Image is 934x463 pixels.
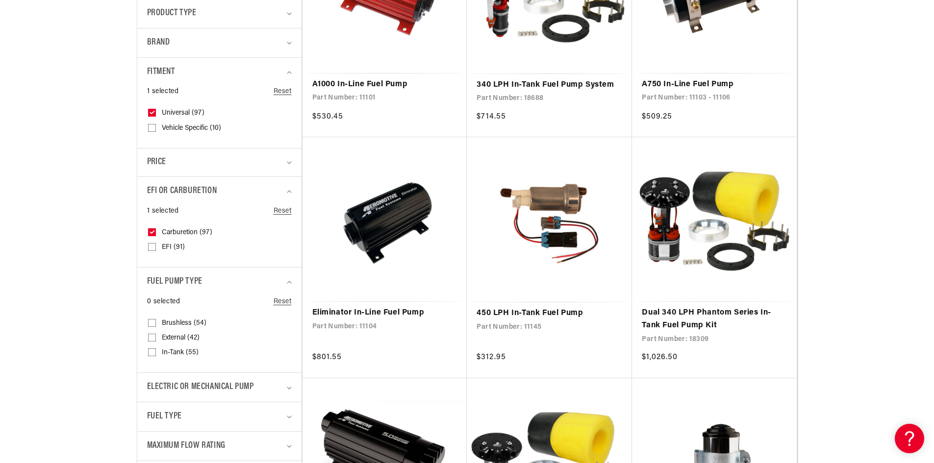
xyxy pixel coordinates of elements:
a: Reset [274,86,292,97]
span: Fuel Pump Type [147,275,202,289]
a: 450 LPH In-Tank Fuel Pump [477,307,622,320]
span: Product type [147,6,197,21]
span: External (42) [162,334,200,342]
a: Dual 340 LPH Phantom Series In-Tank Fuel Pump Kit [642,307,787,332]
a: Reset [274,296,292,307]
span: Brand [147,36,170,50]
span: Universal (97) [162,109,204,118]
span: In-Tank (55) [162,348,199,357]
span: EFI or Carburetion [147,184,217,198]
summary: Fitment (1 selected) [147,58,292,87]
summary: Electric or Mechanical Pump (0 selected) [147,373,292,402]
span: Maximum Flow Rating [147,439,226,453]
span: Carburetion (97) [162,228,212,237]
summary: Maximum Flow Rating (0 selected) [147,432,292,461]
span: 1 selected [147,206,179,217]
summary: Fuel Type (0 selected) [147,402,292,431]
span: Vehicle Specific (10) [162,124,221,133]
a: A1000 In-Line Fuel Pump [312,78,457,91]
summary: Price [147,148,292,176]
span: Fuel Type [147,410,182,424]
a: A750 In-Line Fuel Pump [642,78,787,91]
a: 340 LPH In-Tank Fuel Pump System [477,79,622,92]
span: Electric or Mechanical Pump [147,380,254,394]
span: 1 selected [147,86,179,97]
span: Fitment [147,65,175,79]
summary: Fuel Pump Type (0 selected) [147,268,292,296]
summary: EFI or Carburetion (1 selected) [147,177,292,206]
a: Reset [274,206,292,217]
a: Eliminator In-Line Fuel Pump [312,307,457,319]
span: Brushless (54) [162,319,206,328]
span: EFI (91) [162,243,185,252]
summary: Brand (0 selected) [147,28,292,57]
span: 0 selected [147,296,180,307]
span: Price [147,156,166,169]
